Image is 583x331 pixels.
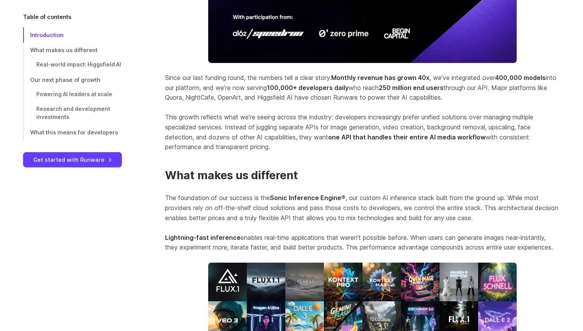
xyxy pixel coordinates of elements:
[30,129,118,136] span: What this means for developers
[23,72,140,87] a: Our next phase of growth
[23,125,140,140] a: What this means for developers
[36,61,121,68] span: Real-world impact: Higgsfield AI
[267,84,349,92] strong: 100,000+ developers daily
[30,47,98,53] span: What makes us different
[23,102,140,125] a: Research and development investments
[30,32,64,38] span: Introduction
[23,152,122,167] a: Get started with Runware
[165,73,560,103] p: Since our last funding round, the numbers tell a clear story. , we've integrated over into our pl...
[341,194,345,202] span: registered
[30,76,100,83] span: Our next phase of growth
[23,12,71,21] span: Table of contents
[165,112,560,152] p: This growth reflects what we're seeing across the industry: developers increasingly prefer unifie...
[328,133,485,141] strong: one API that handles their entire AI media workflow
[23,87,140,102] a: Powering AI leaders at scale
[331,74,430,81] strong: Monthly revenue has grown 40x
[23,58,140,72] a: Real-world impact: Higgsfield AI
[270,194,345,202] strong: Sonic Inference Engine
[36,106,110,121] span: Research and development investments
[165,234,241,241] strong: Lightning-fast inference
[165,193,560,223] p: The foundation of our success is the , our custom AI inference stack built from the ground up. Wh...
[23,27,140,42] a: Introduction
[36,91,112,97] span: Powering AI leaders at scale
[495,74,546,81] strong: 400,000 models
[165,233,560,253] p: enables real-time applications that weren't possible before. When users can generate images near-...
[165,169,298,182] a: What makes us different
[23,42,140,58] a: What makes us different
[379,84,443,92] strong: 250 million end users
